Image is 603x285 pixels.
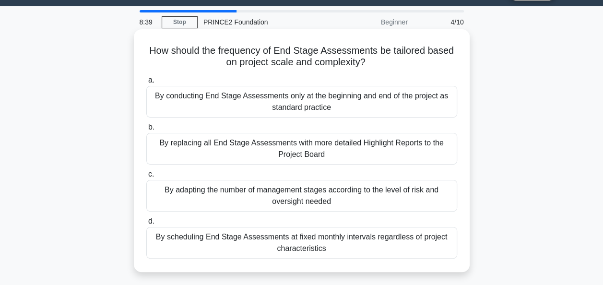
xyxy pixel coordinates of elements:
div: By replacing all End Stage Assessments with more detailed Highlight Reports to the Project Board [146,133,457,165]
div: Beginner [330,12,414,32]
span: b. [148,123,154,131]
span: a. [148,76,154,84]
div: 8:39 [134,12,162,32]
div: By conducting End Stage Assessments only at the beginning and end of the project as standard prac... [146,86,457,118]
span: d. [148,217,154,225]
div: By scheduling End Stage Assessments at fixed monthly intervals regardless of project characteristics [146,227,457,259]
div: PRINCE2 Foundation [198,12,330,32]
span: c. [148,170,154,178]
div: 4/10 [414,12,470,32]
h5: How should the frequency of End Stage Assessments be tailored based on project scale and complexity? [145,45,458,69]
a: Stop [162,16,198,28]
div: By adapting the number of management stages according to the level of risk and oversight needed [146,180,457,212]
